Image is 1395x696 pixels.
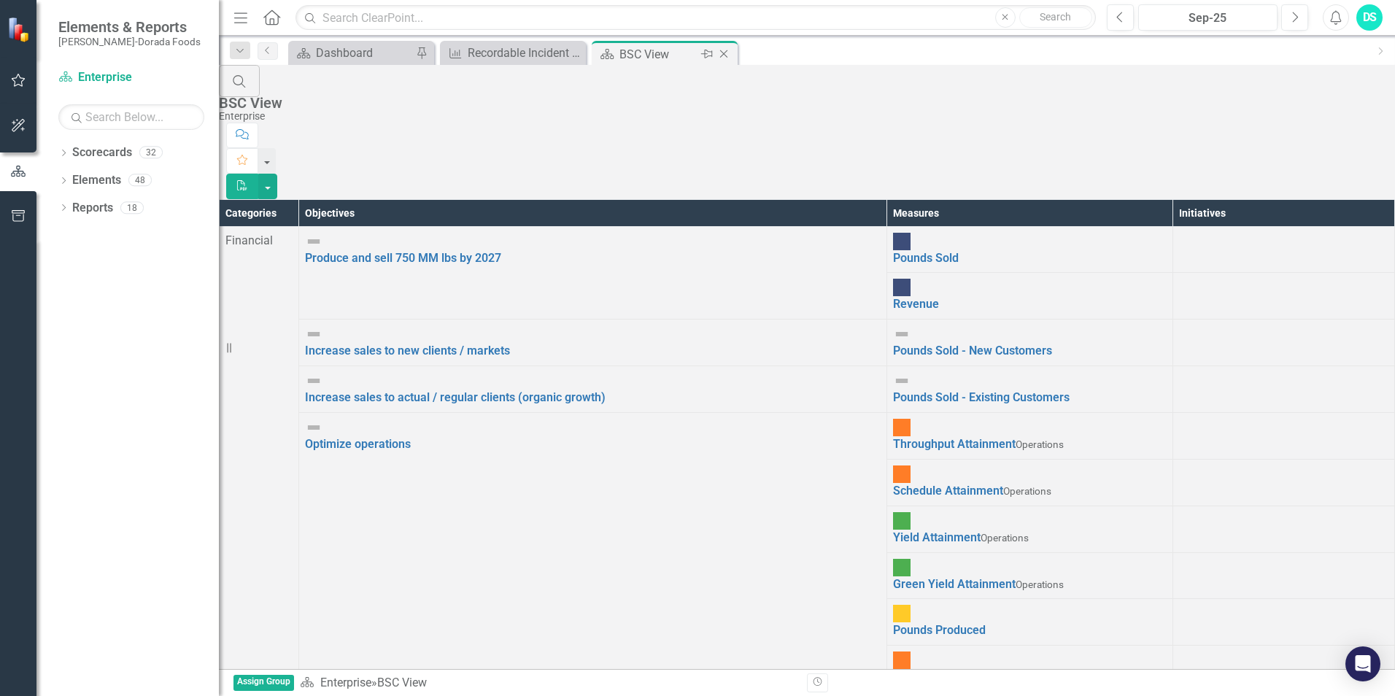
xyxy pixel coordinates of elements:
[1138,4,1278,31] button: Sep-25
[305,437,411,451] a: Optimize operations
[292,44,412,62] a: Dashboard
[305,344,510,357] a: Increase sales to new clients / markets
[305,251,501,265] a: Produce and sell 750 MM lbs by 2027
[893,577,1016,591] a: Green Yield Attainment
[893,605,911,622] img: Caution
[893,651,911,669] img: Warning
[58,69,204,86] a: Enterprise
[893,559,911,576] img: Above Target
[316,44,412,62] div: Dashboard
[305,325,322,343] img: Not Defined
[225,233,273,247] span: Financial
[219,95,1388,111] div: BSC View
[305,390,606,404] a: Increase sales to actual / regular clients (organic growth)
[305,372,322,390] img: Not Defined
[233,675,294,692] span: Assign Group
[893,512,911,530] img: Above Target
[468,44,582,62] div: Recordable Incident Rate
[893,297,939,311] a: Revenue
[377,676,427,689] div: BSC View
[219,111,1388,122] div: Enterprise
[444,44,582,62] a: Recordable Incident Rate
[305,206,881,220] div: Objectives
[72,144,132,161] a: Scorecards
[1143,9,1272,27] div: Sep-25
[893,233,911,250] img: No Information
[1345,646,1380,681] div: Open Intercom Messenger
[225,206,293,220] div: Categories
[120,201,144,214] div: 18
[1040,11,1071,23] span: Search
[72,172,121,189] a: Elements
[300,675,796,692] div: »
[58,18,201,36] span: Elements & Reports
[139,147,163,159] div: 32
[295,5,1096,31] input: Search ClearPoint...
[893,344,1052,357] a: Pounds Sold - New Customers
[1179,206,1388,220] div: Initiatives
[893,465,911,483] img: Warning
[893,206,1167,220] div: Measures
[893,390,1070,404] a: Pounds Sold - Existing Customers
[893,623,986,637] a: Pounds Produced
[320,676,371,689] a: Enterprise
[72,200,113,217] a: Reports
[619,45,697,63] div: BSC View
[305,233,322,250] img: Not Defined
[893,279,911,296] img: No Information
[893,437,1016,451] a: Throughput Attainment
[305,419,322,436] img: Not Defined
[981,532,1029,544] span: Operations
[893,419,911,436] img: Warning
[1356,4,1383,31] button: DS
[128,174,152,187] div: 48
[58,104,204,130] input: Search Below...
[1016,438,1064,450] span: Operations
[893,325,911,343] img: Not Defined
[1016,579,1064,590] span: Operations
[1003,485,1051,497] span: Operations
[58,36,201,47] small: [PERSON_NAME]-Dorada Foods
[893,530,981,544] a: Yield Attainment
[893,484,1003,498] a: Schedule Attainment
[893,372,911,390] img: Not Defined
[893,251,959,265] a: Pounds Sold
[1019,7,1092,28] button: Search
[7,16,33,42] img: ClearPoint Strategy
